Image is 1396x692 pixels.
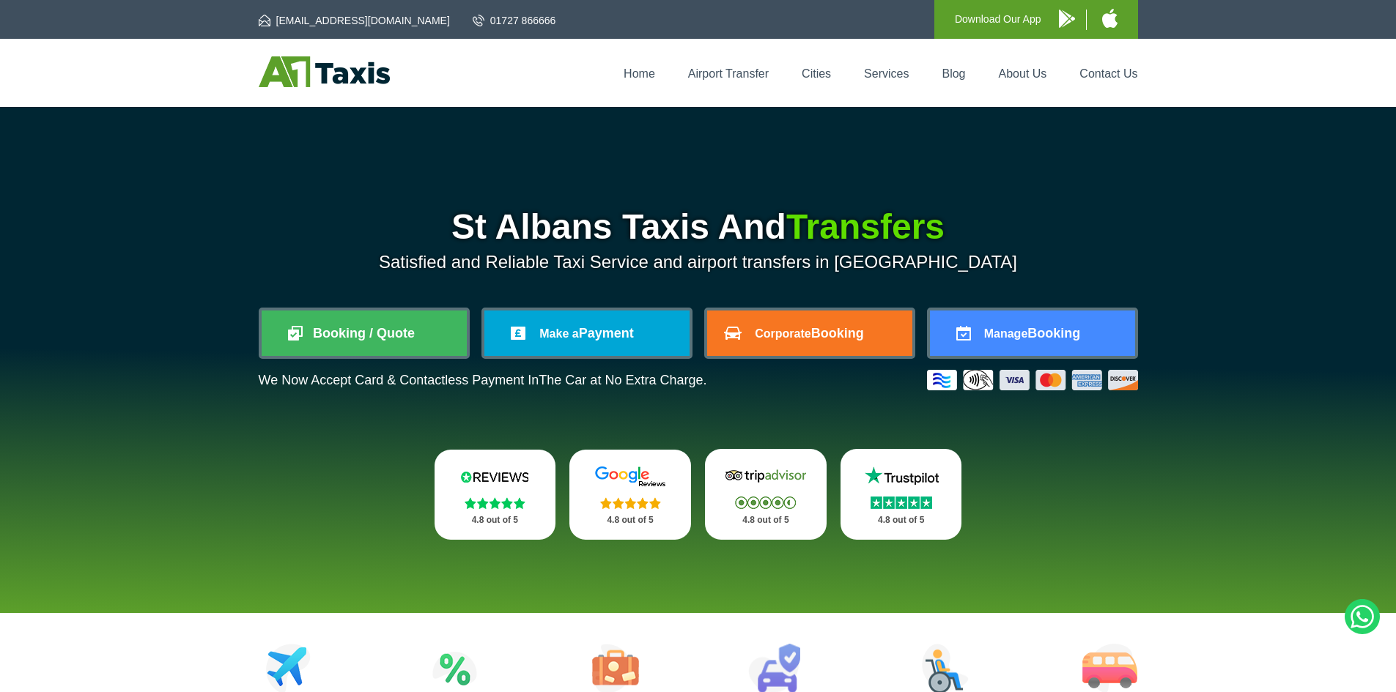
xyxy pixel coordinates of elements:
[1102,9,1118,28] img: A1 Taxis iPhone App
[721,511,810,529] p: 4.8 out of 5
[735,496,796,509] img: Stars
[539,327,578,340] span: Make a
[1059,10,1075,28] img: A1 Taxis Android App
[955,10,1041,29] p: Download Our App
[786,207,945,246] span: Transfers
[857,465,945,487] img: Trustpilot
[802,67,831,80] a: Cities
[473,13,556,28] a: 01727 866666
[586,511,675,529] p: 4.8 out of 5
[942,67,965,80] a: Blog
[465,497,525,509] img: Stars
[451,511,540,529] p: 4.8 out of 5
[569,450,691,540] a: Google Stars 4.8 out of 5
[857,511,946,529] p: 4.8 out of 5
[586,466,674,488] img: Google
[722,465,810,487] img: Tripadvisor
[624,67,655,80] a: Home
[930,310,1135,356] a: ManageBooking
[688,67,769,80] a: Airport Transfer
[262,310,467,356] a: Booking / Quote
[755,327,810,340] span: Corporate
[259,209,1138,245] h1: St Albans Taxis And
[927,370,1138,390] img: Credit And Debit Cards
[841,449,962,540] a: Trustpilot Stars 4.8 out of 5
[259,252,1138,272] p: Satisfied and Reliable Taxi Service and airport transfers in [GEOGRAPHIC_DATA]
[864,67,909,80] a: Services
[539,373,706,387] span: The Car at No Extra Charge.
[259,373,707,388] p: We Now Accept Card & Contactless Payment In
[484,310,690,356] a: Make aPayment
[999,67,1047,80] a: About Us
[871,496,932,509] img: Stars
[707,310,912,356] a: CorporateBooking
[259,13,450,28] a: [EMAIL_ADDRESS][DOMAIN_NAME]
[705,449,827,540] a: Tripadvisor Stars 4.8 out of 5
[600,497,661,509] img: Stars
[435,450,556,540] a: Reviews.io Stars 4.8 out of 5
[451,466,539,488] img: Reviews.io
[259,56,390,87] img: A1 Taxis St Albans LTD
[984,327,1028,340] span: Manage
[1079,67,1137,80] a: Contact Us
